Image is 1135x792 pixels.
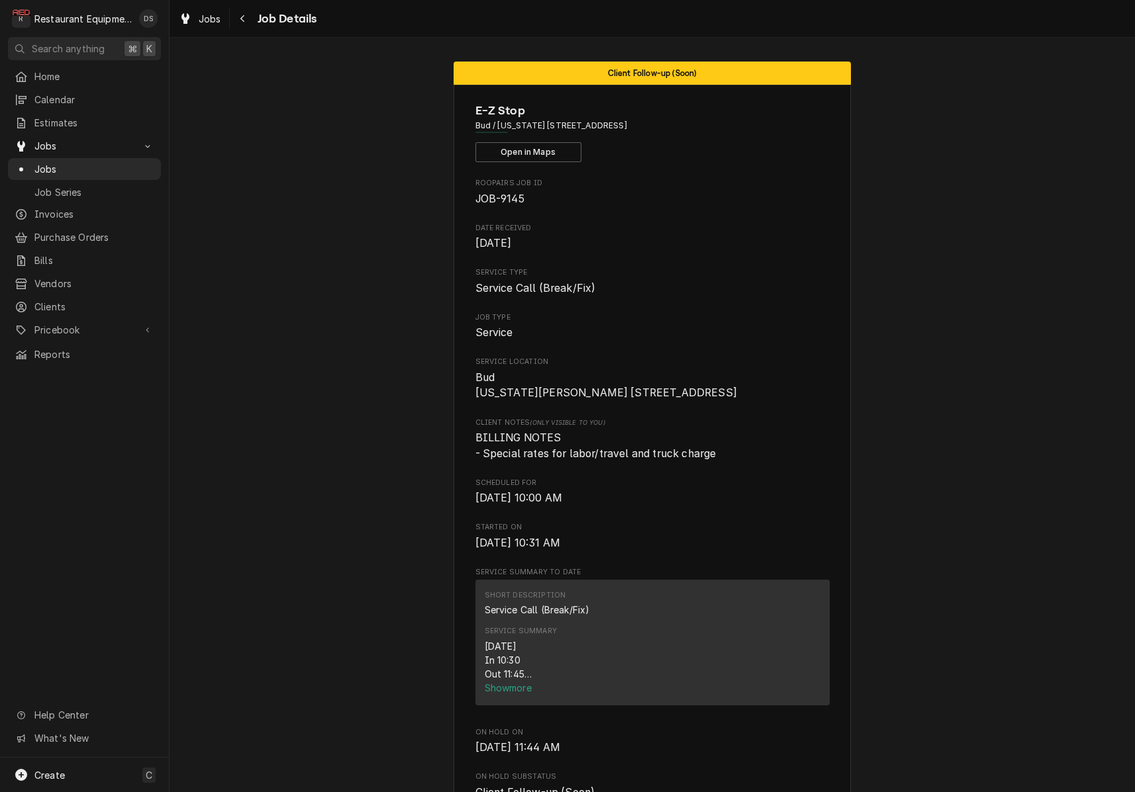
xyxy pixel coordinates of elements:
[485,681,820,695] button: Showmore
[454,62,851,85] div: Status
[8,249,161,271] a: Bills
[475,281,830,296] span: Service Type
[34,116,154,130] span: Estimates
[8,66,161,87] a: Home
[146,42,152,56] span: K
[34,300,154,314] span: Clients
[475,522,830,550] div: Started On
[475,535,830,551] span: Started On
[475,102,830,120] span: Name
[34,230,154,244] span: Purchase Orders
[8,89,161,110] a: Calendar
[475,326,513,339] span: Service
[34,323,134,337] span: Pricebook
[34,277,154,290] span: Vendors
[475,727,830,738] span: On Hold On
[485,639,820,681] div: [DATE] In 10:30 Out 11:45 Truck 102 Nu-Vu Oven: They stated the oven was smoking while heating, s...
[475,431,716,460] span: BILLING NOTES - Special rates for labor/travel and truck charge
[199,12,221,26] span: Jobs
[475,740,830,756] span: On Hold On
[8,727,161,749] a: Go to What's New
[8,203,161,225] a: Invoices
[8,158,161,180] a: Jobs
[475,418,830,462] div: [object Object]
[475,120,830,132] span: Address
[475,178,830,206] div: Roopairs Job ID
[8,704,161,726] a: Go to Help Center
[34,69,154,83] span: Home
[34,770,65,781] span: Create
[34,347,154,361] span: Reports
[34,93,154,107] span: Calendar
[8,181,161,203] a: Job Series
[34,139,134,153] span: Jobs
[530,419,605,426] span: (Only Visible to You)
[12,9,30,28] div: R
[232,8,254,29] button: Navigate back
[128,42,137,56] span: ⌘
[475,312,830,323] span: Job Type
[475,193,524,205] span: JOB-9145
[475,478,830,488] span: Scheduled For
[475,490,830,506] span: Scheduled For
[475,223,830,234] span: Date Received
[34,207,154,221] span: Invoices
[475,325,830,341] span: Job Type
[475,267,830,296] div: Service Type
[475,267,830,278] span: Service Type
[139,9,158,28] div: Derek Stewart's Avatar
[8,112,161,134] a: Estimates
[475,430,830,461] span: [object Object]
[475,478,830,506] div: Scheduled For
[34,12,132,26] div: Restaurant Equipment Diagnostics
[475,357,830,401] div: Service Location
[32,42,105,56] span: Search anything
[34,708,153,722] span: Help Center
[485,603,590,617] div: Service Call (Break/Fix)
[475,370,830,401] span: Service Location
[475,237,512,249] span: [DATE]
[475,492,562,504] span: [DATE] 10:00 AM
[34,253,154,267] span: Bills
[173,8,226,30] a: Jobs
[475,371,737,400] span: Bud [US_STATE][PERSON_NAME] [STREET_ADDRESS]
[475,178,830,189] span: Roopairs Job ID
[485,626,557,637] div: Service Summary
[485,590,566,601] div: Short Description
[475,522,830,533] span: Started On
[475,741,560,754] span: [DATE] 11:44 AM
[475,142,581,162] button: Open in Maps
[34,731,153,745] span: What's New
[475,567,830,711] div: Service Summary To Date
[8,273,161,294] a: Vendors
[34,162,154,176] span: Jobs
[475,727,830,756] div: On Hold On
[146,768,152,782] span: C
[475,418,830,428] span: Client Notes
[475,580,830,711] div: Service Summary
[485,682,534,693] span: Show more
[475,537,560,549] span: [DATE] 10:31 AM
[34,185,154,199] span: Job Series
[12,9,30,28] div: Restaurant Equipment Diagnostics's Avatar
[608,69,697,77] span: Client Follow-up (Soon)
[8,296,161,318] a: Clients
[475,236,830,251] span: Date Received
[475,102,830,162] div: Client Information
[475,223,830,251] div: Date Received
[8,343,161,365] a: Reports
[475,567,830,578] span: Service Summary To Date
[8,319,161,341] a: Go to Pricebook
[475,282,596,294] span: Service Call (Break/Fix)
[254,10,317,28] span: Job Details
[8,37,161,60] button: Search anything⌘K
[475,191,830,207] span: Roopairs Job ID
[475,312,830,341] div: Job Type
[8,226,161,248] a: Purchase Orders
[475,771,830,782] span: On Hold SubStatus
[8,135,161,157] a: Go to Jobs
[139,9,158,28] div: DS
[475,357,830,367] span: Service Location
